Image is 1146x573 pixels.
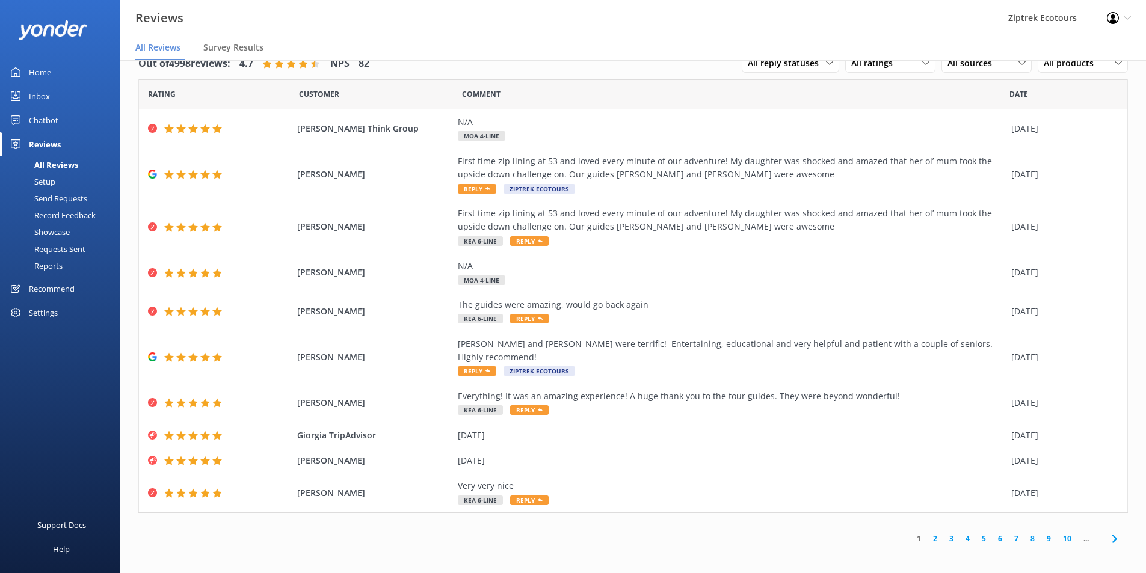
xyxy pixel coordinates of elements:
[18,20,87,40] img: yonder-white-logo.png
[1077,533,1095,544] span: ...
[7,207,96,224] div: Record Feedback
[458,275,505,285] span: Moa 4-Line
[29,84,50,108] div: Inbox
[7,224,120,241] a: Showcase
[458,207,1005,234] div: First time zip lining at 53 and loved every minute of our adventure! My daughter was shocked and ...
[1011,220,1112,233] div: [DATE]
[29,60,51,84] div: Home
[992,533,1008,544] a: 6
[53,537,70,561] div: Help
[510,236,549,246] span: Reply
[947,57,999,70] span: All sources
[1057,533,1077,544] a: 10
[1011,454,1112,467] div: [DATE]
[1041,533,1057,544] a: 9
[458,236,503,246] span: Kea 6-Line
[458,405,503,415] span: Kea 6-Line
[1011,351,1112,364] div: [DATE]
[7,257,63,274] div: Reports
[29,132,61,156] div: Reviews
[510,495,549,505] span: Reply
[7,190,87,207] div: Send Requests
[458,429,1005,442] div: [DATE]
[297,305,452,318] span: [PERSON_NAME]
[1011,168,1112,181] div: [DATE]
[851,57,900,70] span: All ratings
[7,207,120,224] a: Record Feedback
[148,88,176,100] span: Date
[510,405,549,415] span: Reply
[7,241,120,257] a: Requests Sent
[504,366,575,376] span: Ziptrek Ecotours
[138,56,230,72] h4: Out of 4998 reviews:
[1008,533,1024,544] a: 7
[7,190,120,207] a: Send Requests
[976,533,992,544] a: 5
[297,486,452,500] span: [PERSON_NAME]
[7,156,120,173] a: All Reviews
[960,533,976,544] a: 4
[911,533,927,544] a: 1
[299,88,339,100] span: Date
[1011,122,1112,135] div: [DATE]
[297,168,452,181] span: [PERSON_NAME]
[203,41,263,54] span: Survey Results
[7,241,85,257] div: Requests Sent
[7,173,120,190] a: Setup
[458,454,1005,467] div: [DATE]
[458,259,1005,272] div: N/A
[510,314,549,323] span: Reply
[7,173,55,190] div: Setup
[1011,396,1112,409] div: [DATE]
[458,337,1005,364] div: [PERSON_NAME] and [PERSON_NAME] were terrific! Entertaining, educational and very helpful and pat...
[297,396,452,409] span: [PERSON_NAME]
[458,366,496,376] span: Reply
[458,495,503,505] span: Kea 6-Line
[458,314,503,323] span: Kea 6-Line
[29,301,58,325] div: Settings
[458,115,1005,129] div: N/A
[458,131,505,141] span: Moa 4-Line
[135,41,180,54] span: All Reviews
[504,184,575,194] span: Ziptrek Ecotours
[458,390,1005,403] div: Everything! It was an amazing experience! A huge thank you to the tour guides. They were beyond w...
[29,277,75,301] div: Recommend
[458,155,1005,182] div: First time zip lining at 53 and loved every minute of our adventure! My daughter was shocked and ...
[297,351,452,364] span: [PERSON_NAME]
[297,266,452,279] span: [PERSON_NAME]
[7,156,78,173] div: All Reviews
[943,533,960,544] a: 3
[1009,88,1028,100] span: Date
[1011,429,1112,442] div: [DATE]
[297,429,452,442] span: Giorgia TripAdvisor
[1011,305,1112,318] div: [DATE]
[927,533,943,544] a: 2
[1044,57,1101,70] span: All products
[239,56,253,72] h4: 4.7
[359,56,369,72] h4: 82
[1011,486,1112,500] div: [DATE]
[37,513,86,537] div: Support Docs
[458,298,1005,311] div: The guides were amazing, would go back again
[458,184,496,194] span: Reply
[7,224,70,241] div: Showcase
[297,122,452,135] span: [PERSON_NAME] Think Group
[1011,266,1112,279] div: [DATE]
[748,57,826,70] span: All reply statuses
[458,479,1005,492] div: Very very nice
[297,220,452,233] span: [PERSON_NAME]
[1024,533,1041,544] a: 8
[462,88,501,100] span: Question
[330,56,350,72] h4: NPS
[297,454,452,467] span: [PERSON_NAME]
[135,8,183,28] h3: Reviews
[7,257,120,274] a: Reports
[29,108,58,132] div: Chatbot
